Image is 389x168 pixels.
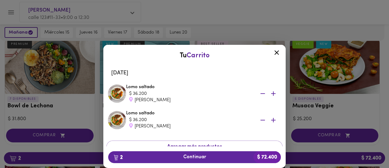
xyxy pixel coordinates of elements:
[109,51,280,60] div: Tu
[106,141,283,153] button: Agregar más productos
[108,151,281,163] button: 2Continuar$ 72.400
[129,117,251,123] div: $ 36.200
[354,133,383,162] iframe: Messagebird Livechat Widget
[129,97,251,103] div: [PERSON_NAME]
[108,111,126,129] img: Lomo saltado
[129,123,251,130] div: [PERSON_NAME]
[110,153,126,161] b: 2
[113,154,276,160] span: Continuar
[126,84,281,103] div: Lomo saltado
[106,66,283,80] li: [DATE]
[114,155,118,161] img: cart.png
[112,144,277,150] span: Agregar más productos
[126,110,281,130] div: Lomo saltado
[129,91,251,97] div: $ 36.200
[187,52,210,59] span: Carrito
[253,151,281,163] b: $ 72.400
[108,84,126,103] img: Lomo saltado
